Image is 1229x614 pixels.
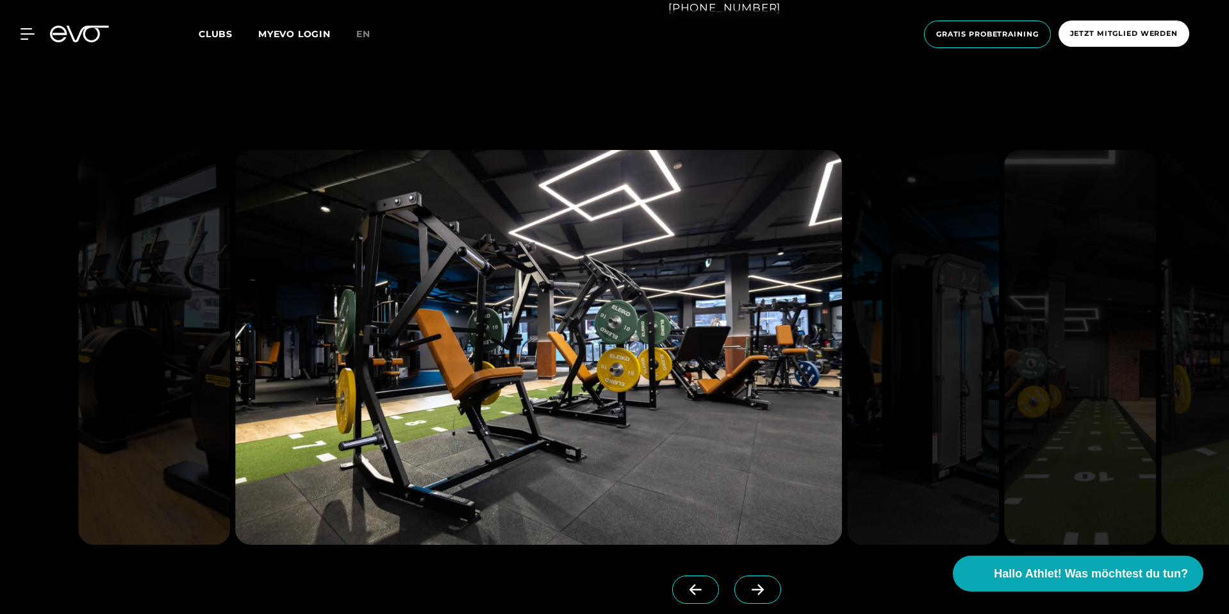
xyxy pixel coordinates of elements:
span: Gratis Probetraining [936,29,1039,40]
span: Clubs [199,28,233,40]
span: Hallo Athlet! Was möchtest du tun? [994,565,1188,583]
img: evofitness [1004,150,1156,545]
a: Clubs [199,28,258,40]
img: evofitness [847,150,999,545]
a: Gratis Probetraining [920,21,1055,48]
span: en [356,28,370,40]
a: MYEVO LOGIN [258,28,331,40]
a: Jetzt Mitglied werden [1055,21,1193,48]
button: Hallo Athlet! Was möchtest du tun? [953,556,1203,592]
a: en [356,27,386,42]
img: evofitness [78,150,230,545]
span: Jetzt Mitglied werden [1070,28,1178,39]
img: evofitness [235,150,842,545]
